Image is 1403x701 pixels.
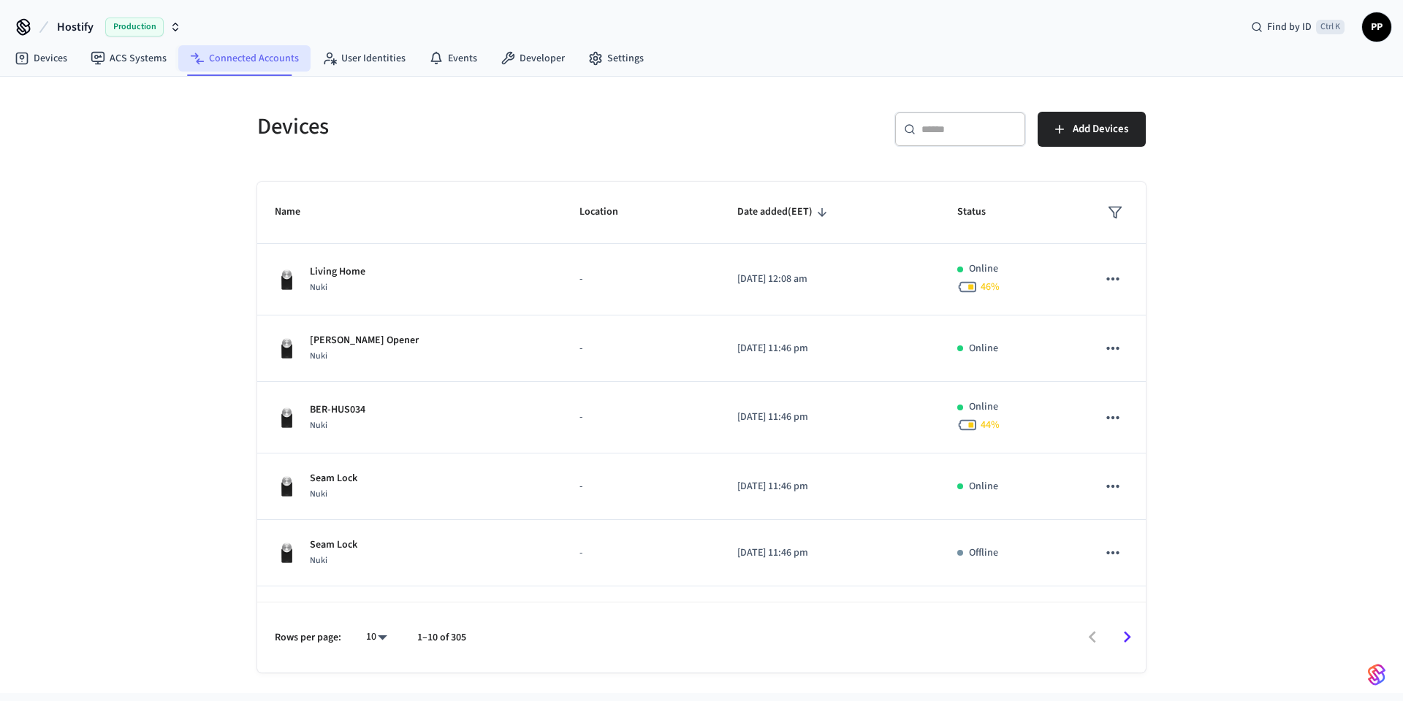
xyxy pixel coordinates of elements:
button: PP [1362,12,1391,42]
span: Nuki [310,554,327,567]
a: Connected Accounts [178,45,311,72]
span: Nuki [310,488,327,500]
p: [DATE] 11:46 pm [737,545,922,561]
p: - [579,341,702,356]
p: - [579,479,702,494]
img: Nuki Smart Lock 3.0 Pro Black, Front [275,337,298,360]
p: Online [969,261,998,277]
span: Find by ID [1267,20,1312,34]
p: [DATE] 11:46 pm [737,479,922,494]
span: Production [105,18,164,37]
span: Ctrl K [1316,20,1345,34]
h5: Devices [257,112,693,142]
p: Rows per page: [275,630,341,646]
a: User Identities [311,45,417,72]
p: [DATE] 12:08 am [737,272,922,287]
img: Nuki Smart Lock 3.0 Pro Black, Front [275,268,298,291]
img: Nuki Smart Lock 3.0 Pro Black, Front [275,475,298,498]
button: Add Devices [1038,112,1146,147]
span: Name [275,201,319,223]
p: - [579,272,702,287]
p: [DATE] 11:46 pm [737,410,922,425]
span: Add Devices [1073,120,1128,139]
span: 46 % [981,280,1000,294]
p: Online [969,479,998,494]
a: Developer [489,45,577,72]
p: Seam Lock [310,537,357,553]
p: 1–10 of 305 [417,630,466,646]
a: Events [417,45,489,72]
span: Nuki [310,350,327,362]
img: Nuki Smart Lock 3.0 Pro Black, Front [275,406,298,429]
span: Nuki [310,281,327,294]
p: Online [969,399,998,415]
p: BER-HUS034 [310,402,365,418]
div: Find by IDCtrl K [1239,14,1356,40]
p: Online [969,341,998,356]
p: Offline [969,545,998,561]
p: - [579,545,702,561]
p: [DATE] 11:46 pm [737,341,922,356]
button: Go to next page [1110,620,1144,654]
img: Nuki Smart Lock 3.0 Pro Black, Front [275,541,298,564]
span: Date added(EET) [737,201,832,223]
p: - [579,410,702,425]
span: Nuki [310,419,327,432]
p: Seam Lock [310,471,357,486]
span: Location [579,201,637,223]
div: 10 [359,627,394,648]
img: SeamLogoGradient.69752ec5.svg [1368,663,1385,686]
a: ACS Systems [79,45,178,72]
span: 44 % [981,418,1000,432]
p: [PERSON_NAME] Opener [310,333,419,348]
span: Status [957,201,1005,223]
span: PP [1364,14,1390,40]
a: Devices [3,45,79,72]
p: Living Home [310,264,365,280]
a: Settings [577,45,655,72]
span: Hostify [57,18,94,36]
